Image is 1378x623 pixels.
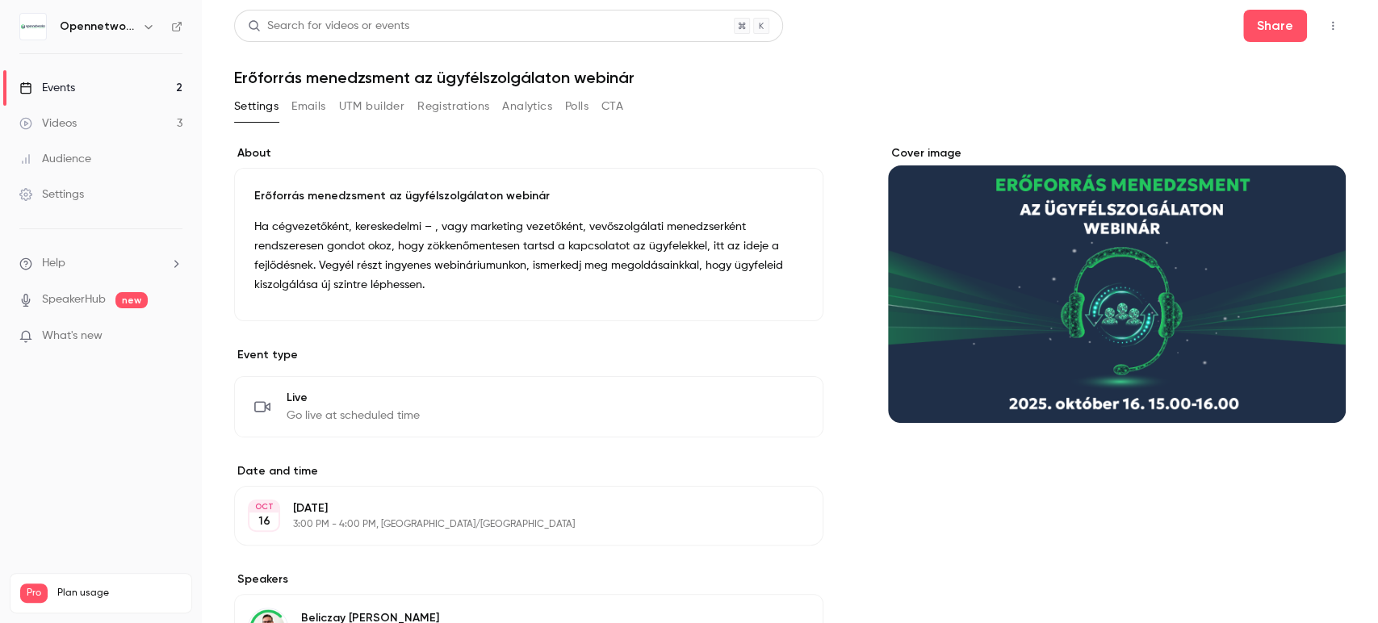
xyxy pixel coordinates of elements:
img: Opennetworks Kft. [20,14,46,40]
button: CTA [601,94,623,119]
p: Event type [234,347,823,363]
div: Events [19,80,75,96]
span: Plan usage [57,587,182,600]
div: Search for videos or events [248,18,409,35]
button: UTM builder [339,94,404,119]
button: Settings [234,94,279,119]
button: Emails [291,94,325,119]
label: Speakers [234,571,823,587]
p: 16 [258,513,270,529]
label: Date and time [234,463,823,479]
p: 3:00 PM - 4:00 PM, [GEOGRAPHIC_DATA]/[GEOGRAPHIC_DATA] [293,518,738,531]
span: Go live at scheduled time [287,408,420,424]
label: Cover image [888,145,1346,161]
button: Registrations [417,94,489,119]
li: help-dropdown-opener [19,255,182,272]
span: What's new [42,328,103,345]
button: Analytics [502,94,552,119]
div: OCT [249,501,279,512]
p: Erőforrás menedzsment az ügyfélszolgálaton webinár [254,188,803,204]
div: Audience [19,151,91,167]
p: [DATE] [293,500,738,516]
h1: Erőforrás menedzsment az ügyfélszolgálaton webinár [234,68,1346,87]
section: Cover image [888,145,1346,423]
span: new [115,292,148,308]
button: Polls [565,94,588,119]
span: Live [287,390,420,406]
a: SpeakerHub [42,291,106,308]
span: Pro [20,583,48,603]
div: Videos [19,115,77,132]
label: About [234,145,823,161]
div: Settings [19,186,84,203]
p: Ha cégvezetőként, kereskedelmi – , vagy marketing vezetőként, vevőszolgálati menedzserként rendsz... [254,217,803,295]
h6: Opennetworks Kft. [60,19,136,35]
span: Help [42,255,65,272]
iframe: Noticeable Trigger [163,329,182,344]
button: Share [1243,10,1307,42]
